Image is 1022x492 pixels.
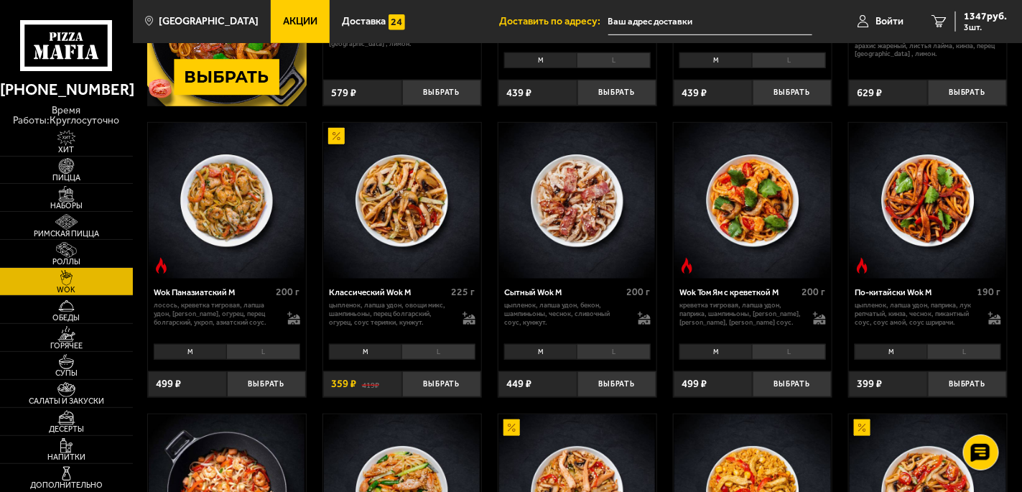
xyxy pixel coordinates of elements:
a: Острое блюдоWok Том Ям с креветкой M [674,123,832,279]
p: креветка тигровая, лапша удон, паприка, шампиньоны, [PERSON_NAME], [PERSON_NAME], [PERSON_NAME] с... [679,301,802,327]
button: Выбрать [577,80,656,106]
span: 200 г [802,286,826,298]
img: Классический Wok M [324,123,480,279]
span: Войти [875,17,903,27]
img: Акционный [328,128,344,144]
button: Выбрать [402,80,481,106]
div: Классический Wok M [329,287,448,297]
a: Острое блюдоПо-китайски Wok M [849,123,1007,279]
input: Ваш адрес доставки [608,9,813,35]
div: Сытный Wok M [504,287,623,297]
img: Острое блюдо [153,258,169,274]
s: 419 ₽ [362,379,379,389]
a: Сытный Wok M [498,123,656,279]
a: АкционныйКлассический Wok M [323,123,481,279]
span: 579 ₽ [331,88,356,98]
p: цыпленок, лапша удон, бекон, шампиньоны, чеснок, сливочный соус, кунжут. [504,301,627,327]
img: Wok Том Ям с креветкой M [674,123,830,279]
li: L [577,52,650,68]
p: лосось, креветка тигровая, лапша удон, [PERSON_NAME], огурец, перец болгарский, укроп, азиатский ... [154,301,277,327]
img: Острое блюдо [854,258,870,274]
button: Выбрать [753,371,832,397]
span: 359 ₽ [331,379,356,389]
li: L [752,52,825,68]
span: 200 г [627,286,651,298]
span: 1347 руб. [965,11,1008,22]
img: По-китайски Wok M [850,123,1005,279]
li: M [329,344,401,360]
p: цыпленок, лапша удон, овощи микс, шампиньоны, перец болгарский, огурец, соус терияки, кунжут. [329,301,452,327]
div: Wok Том Ям с креветкой M [679,287,799,297]
li: L [927,344,1000,360]
li: M [679,52,752,68]
li: L [401,344,475,360]
li: M [504,52,577,68]
img: 15daf4d41897b9f0e9f617042186c801.svg [389,14,404,30]
li: L [226,344,299,360]
span: 190 г [977,286,1001,298]
button: Выбрать [402,371,481,397]
span: 499 ₽ [156,379,181,389]
button: Выбрать [928,80,1007,106]
div: По-китайски Wok M [855,287,974,297]
span: 399 ₽ [857,379,882,389]
span: 439 ₽ [506,88,531,98]
li: L [752,344,825,360]
li: M [154,344,226,360]
img: Сытный Wok M [499,123,655,279]
span: [GEOGRAPHIC_DATA] [159,17,259,27]
img: Острое блюдо [679,258,695,274]
li: M [504,344,577,360]
img: Wok Паназиатский M [149,123,305,279]
div: Wok Паназиатский M [154,287,273,297]
span: 499 ₽ [682,379,707,389]
span: 439 ₽ [682,88,707,98]
img: Акционный [503,419,519,435]
li: M [679,344,752,360]
li: L [577,344,650,360]
p: цыпленок, лапша удон, паприка, лук репчатый, кинза, чеснок, пикантный соус, соус Амой, соус шрирачи. [855,301,977,327]
span: 449 ₽ [506,379,531,389]
button: Выбрать [227,371,306,397]
img: Акционный [854,419,870,435]
span: 629 ₽ [857,88,882,98]
a: Острое блюдоWok Паназиатский M [148,123,306,279]
span: 3 шт. [965,23,1008,32]
button: Выбрать [928,371,1007,397]
button: Выбрать [753,80,832,106]
span: Доставить по адресу: [500,17,608,27]
span: 225 г [452,286,475,298]
li: M [855,344,927,360]
span: Доставка [342,17,386,27]
span: Акции [283,17,317,27]
button: Выбрать [577,371,656,397]
span: 200 г [277,286,300,298]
